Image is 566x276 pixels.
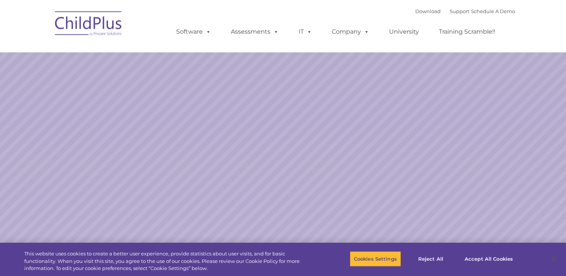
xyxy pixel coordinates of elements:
[324,24,377,39] a: Company
[291,24,319,39] a: IT
[450,8,469,14] a: Support
[471,8,515,14] a: Schedule A Demo
[431,24,503,39] a: Training Scramble!!
[223,24,286,39] a: Assessments
[461,251,517,267] button: Accept All Cookies
[51,6,126,43] img: ChildPlus by Procare Solutions
[382,24,426,39] a: University
[415,8,515,14] font: |
[415,8,441,14] a: Download
[546,251,562,267] button: Close
[24,250,311,272] div: This website uses cookies to create a better user experience, provide statistics about user visit...
[350,251,401,267] button: Cookies Settings
[407,251,454,267] button: Reject All
[169,24,218,39] a: Software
